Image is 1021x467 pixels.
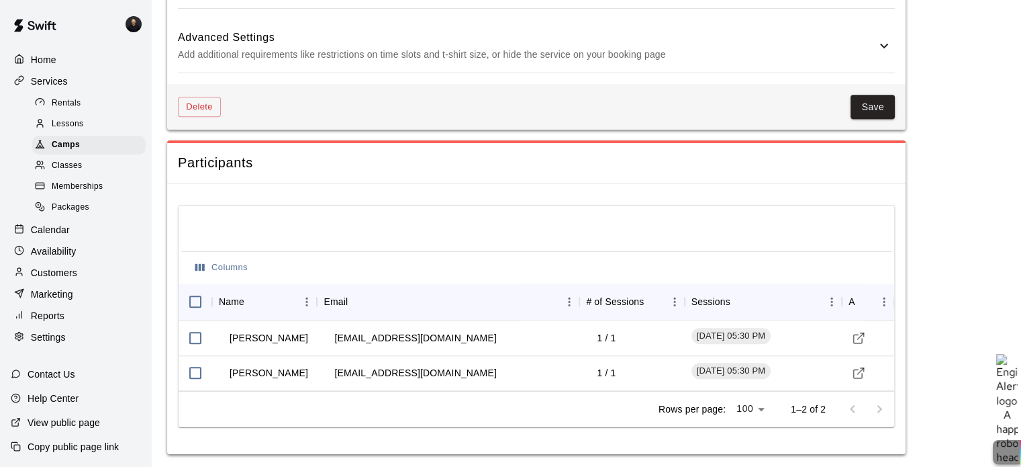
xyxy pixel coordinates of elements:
[559,292,579,312] button: Menu
[31,75,68,88] p: Services
[28,368,75,381] p: Contact Us
[848,283,855,321] div: Actions
[317,283,579,321] div: Email
[28,440,119,454] p: Copy public page link
[126,16,142,32] img: Gregory Lewandoski
[31,288,73,301] p: Marketing
[855,292,874,311] button: Sort
[11,327,140,347] a: Settings
[874,292,894,312] button: Menu
[31,223,70,237] p: Calendar
[685,283,842,321] div: Sessions
[32,114,151,134] a: Lessons
[178,154,895,172] span: Participants
[52,159,82,173] span: Classes
[348,292,367,311] button: Sort
[730,292,749,311] button: Sort
[586,283,644,321] div: # of Sessions
[11,284,140,304] a: Marketing
[32,156,151,177] a: Classes
[297,292,317,312] button: Menu
[691,283,730,321] div: Sessions
[52,118,84,131] span: Lessons
[586,321,626,356] td: 1 / 1
[848,363,869,383] a: Visit customer profile
[842,283,894,321] div: Actions
[32,135,151,156] a: Camps
[32,93,151,114] a: Rentals
[11,50,140,70] a: Home
[848,328,869,348] a: Visit customer profile
[28,392,79,405] p: Help Center
[644,292,663,311] button: Sort
[11,241,140,261] a: Availability
[11,71,140,91] a: Services
[52,138,80,152] span: Camps
[31,309,64,323] p: Reports
[52,180,103,194] span: Memberships
[219,283,244,321] div: Name
[212,283,317,321] div: Name
[178,29,876,46] h6: Advanced Settings
[192,257,251,278] button: Select columns
[11,306,140,326] a: Reports
[31,266,77,280] p: Customers
[32,136,146,155] div: Camps
[11,220,140,240] a: Calendar
[32,157,146,175] div: Classes
[31,53,56,67] p: Home
[244,292,263,311] button: Sort
[31,245,77,258] p: Availability
[324,321,507,356] td: [EMAIL_ADDRESS][DOMAIN_NAME]
[665,292,685,312] button: Menu
[731,399,769,419] div: 100
[178,19,895,73] div: Advanced SettingsAdd additional requirements like restrictions on time slots and t-shirt size, or...
[586,355,626,391] td: 1 / 1
[850,95,895,120] button: Save
[32,198,146,217] div: Packages
[691,365,771,378] span: [DATE] 05:30 PM
[324,355,507,391] td: [EMAIL_ADDRESS][DOMAIN_NAME]
[822,292,842,312] button: Menu
[32,198,151,218] a: Packages
[11,263,140,283] a: Customers
[32,177,151,198] a: Memberships
[579,283,684,321] div: # of Sessions
[219,355,319,391] td: [PERSON_NAME]
[123,11,151,38] div: Gregory Lewandoski
[32,94,146,113] div: Rentals
[219,321,319,356] td: [PERSON_NAME]
[52,97,81,110] span: Rentals
[659,402,726,416] p: Rows per page:
[31,331,66,344] p: Settings
[52,201,89,214] span: Packages
[791,402,826,416] p: 1–2 of 2
[32,177,146,196] div: Memberships
[691,330,771,343] span: [DATE] 05:30 PM
[28,416,100,429] p: View public page
[32,115,146,134] div: Lessons
[178,46,876,63] p: Add additional requirements like restrictions on time slots and t-shirt size, or hide the service...
[178,97,221,118] button: Delete
[324,283,348,321] div: Email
